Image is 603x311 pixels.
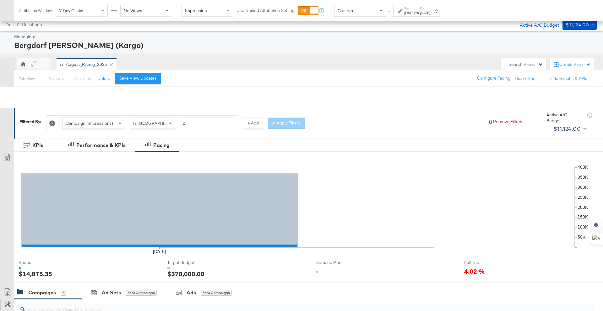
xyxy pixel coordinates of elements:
[167,269,204,278] div: $370,000.00
[185,8,207,13] span: Impression
[119,75,157,81] div: Save View Updates
[30,63,35,69] div: AL
[6,22,14,27] span: Ads
[549,76,587,82] button: Hide Graphs & KPIs
[167,260,215,266] span: Target Budget
[61,290,66,296] div: 3
[473,73,515,84] button: Configure Pacing
[464,267,485,275] span: 4.02 %
[559,61,591,68] div: Create View
[32,142,43,149] div: KPIs
[19,119,41,125] div: Filtered By:
[180,118,234,129] input: Enter a number
[566,21,589,29] div: $11,124.00
[387,11,393,13] span: ↑
[19,269,52,278] div: $14,875.35
[236,8,296,13] label: Use Unified Attribution Setting:
[28,289,56,296] div: Campaigns
[201,290,232,296] div: for 3 Campaigns
[102,289,121,296] div: Ad Sets
[404,10,415,15] div: [DATE]
[153,142,170,149] div: Pacing
[74,76,93,81] span: Duplicate
[126,290,157,296] div: for 3 Campaigns
[316,260,363,266] span: Demand Plan
[415,10,420,15] strong: to
[19,260,66,266] span: Spend
[60,62,63,66] div: Drag to reorder tab
[59,8,83,13] span: 7 Day Clicks
[546,112,581,124] div: Active A/C Budget
[553,124,581,134] div: $11,124.00
[338,8,353,13] span: Custom
[243,118,263,129] button: + Add
[515,76,537,82] button: Hide Filters
[464,260,511,266] span: Fulfilled
[66,61,107,67] div: August_Pacing_2025
[19,76,35,81] div: This View:
[19,8,53,13] div: Attribution Window:
[513,20,559,29] div: Active A/C Budget
[124,8,142,13] span: No Views
[14,22,22,27] span: /
[404,6,415,10] label: Start:
[22,22,44,27] a: Dashboard
[562,20,597,30] button: $11,124.00
[66,120,113,126] span: Campaign (Impressions)
[316,267,318,276] div: -
[187,289,196,296] div: Ads
[153,249,166,255] text: [DATE]
[509,61,543,67] div: Search Views
[14,40,595,50] div: Bergdorf [PERSON_NAME] (Kargo)
[578,165,588,170] text: 400K
[133,120,181,126] span: Is [GEOGRAPHIC_DATA]
[97,76,110,82] button: Delete
[14,34,595,40] div: Managing:
[420,6,430,10] label: End:
[551,124,588,134] button: $11,124.00
[115,73,161,84] button: Save View Updates
[488,119,522,125] button: Remove Filters
[49,76,65,81] span: Rename
[420,10,430,15] div: [DATE]
[76,142,126,149] div: Performance & KPIs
